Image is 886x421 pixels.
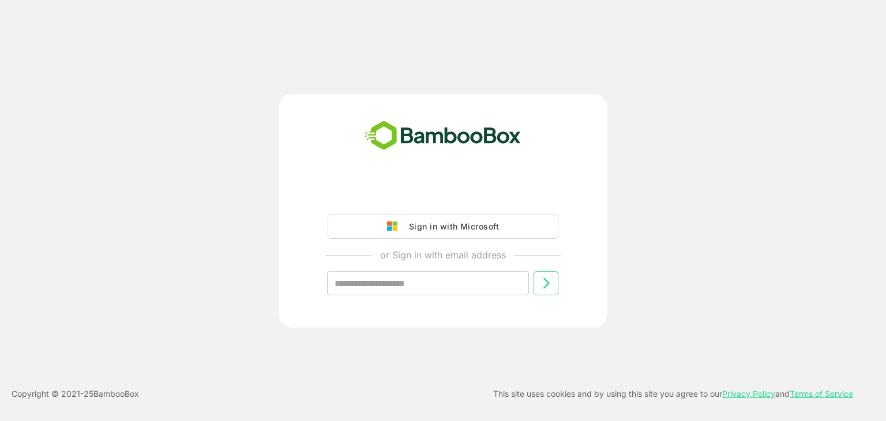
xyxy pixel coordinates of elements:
[12,387,139,401] p: Copyright © 2021- 25 BambooBox
[493,387,853,401] p: This site uses cookies and by using this site you agree to our and
[722,389,775,399] a: Privacy Policy
[358,117,527,155] img: bamboobox
[387,221,403,232] img: google
[328,215,558,239] button: Sign in with Microsoft
[380,248,506,262] p: or Sign in with email address
[403,219,499,234] div: Sign in with Microsoft
[790,389,853,399] a: Terms of Service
